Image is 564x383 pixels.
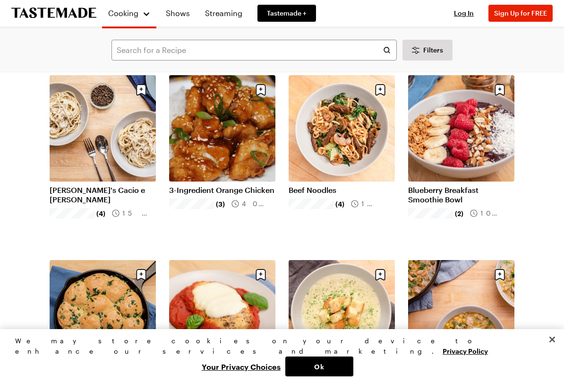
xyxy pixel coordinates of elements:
[371,266,389,284] button: Save recipe
[252,266,270,284] button: Save recipe
[132,81,150,99] button: Save recipe
[371,81,389,99] button: Save recipe
[445,9,483,18] button: Log In
[402,40,453,61] button: Desktop filters
[285,357,353,376] button: Ok
[423,45,443,55] span: Filters
[491,81,509,99] button: Save recipe
[197,357,285,376] button: Your Privacy Choices
[289,185,395,195] a: Beef Noodles
[491,266,509,284] button: Save recipe
[108,4,151,23] button: Cooking
[108,9,138,17] span: Cooking
[50,185,156,204] a: [PERSON_NAME]'s Cacio e [PERSON_NAME]
[257,5,316,22] a: Tastemade +
[11,8,96,19] a: To Tastemade Home Page
[408,185,514,204] a: Blueberry Breakfast Smoothie Bowl
[111,40,397,61] input: Search for a Recipe
[454,9,474,17] span: Log In
[132,266,150,284] button: Save recipe
[252,81,270,99] button: Save recipe
[542,329,563,350] button: Close
[15,336,541,357] div: We may store cookies on your device to enhance our services and marketing.
[488,5,553,22] button: Sign Up for FREE
[443,346,488,355] a: More information about your privacy, opens in a new tab
[15,336,541,376] div: Privacy
[267,9,307,18] span: Tastemade +
[494,9,547,17] span: Sign Up for FREE
[169,185,275,195] a: 3-Ingredient Orange Chicken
